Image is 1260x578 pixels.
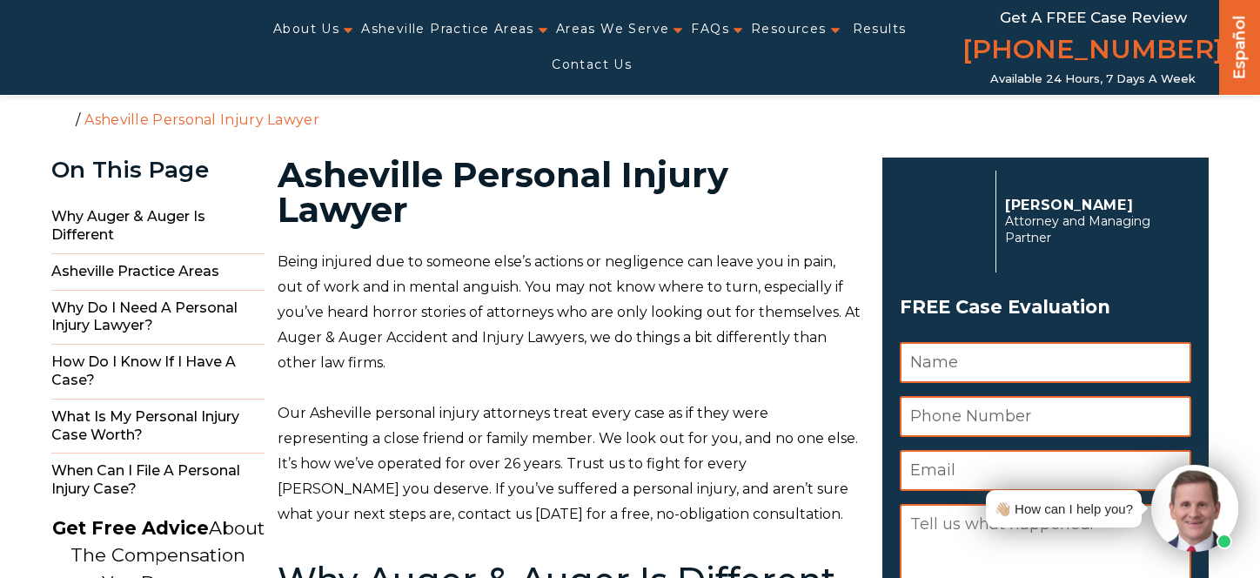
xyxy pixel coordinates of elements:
a: [PHONE_NUMBER] [962,30,1223,72]
a: About Us [273,11,339,47]
a: Contact Us [552,47,632,83]
h1: Asheville Personal Injury Lawyer [278,158,861,227]
p: Being injured due to someone else’s actions or negligence can leave you in pain, out of work and ... [278,250,861,375]
a: Resources [751,11,827,47]
a: Asheville Practice Areas [361,11,534,47]
span: Why Auger & Auger Is Different [51,199,265,254]
p: Our Asheville personal injury attorneys treat every case as if they were representing a close fri... [278,401,861,527]
img: Herbert Auger [900,178,987,265]
span: Available 24 Hours, 7 Days a Week [990,72,1196,86]
span: Asheville Practice Areas [51,254,265,291]
span: What Is My Personal Injury Case Worth? [51,400,265,454]
p: [PERSON_NAME] [1005,197,1182,213]
span: Why Do I Need a Personal Injury Lawyer? [51,291,265,346]
span: When Can I File a Personal Injury Case? [51,454,265,507]
span: FREE Case Evaluation [900,291,1191,324]
a: Results [853,11,907,47]
a: Home [56,111,71,126]
div: On This Page [51,158,265,183]
div: 👋🏼 How can I help you? [995,497,1133,521]
input: Email [900,450,1191,491]
a: FAQs [691,11,729,47]
a: Areas We Serve [556,11,670,47]
img: Intaker widget Avatar [1151,465,1238,552]
li: Asheville Personal Injury Lawyer [80,111,324,128]
strong: Get Free Advice [52,517,209,539]
span: Get a FREE Case Review [1000,9,1187,26]
img: Auger & Auger Accident and Injury Lawyers Logo [10,31,217,63]
span: Attorney and Managing Partner [1005,213,1182,246]
input: Name [900,342,1191,383]
input: Phone Number [900,396,1191,437]
span: How Do I Know If I Have a Case? [51,345,265,400]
